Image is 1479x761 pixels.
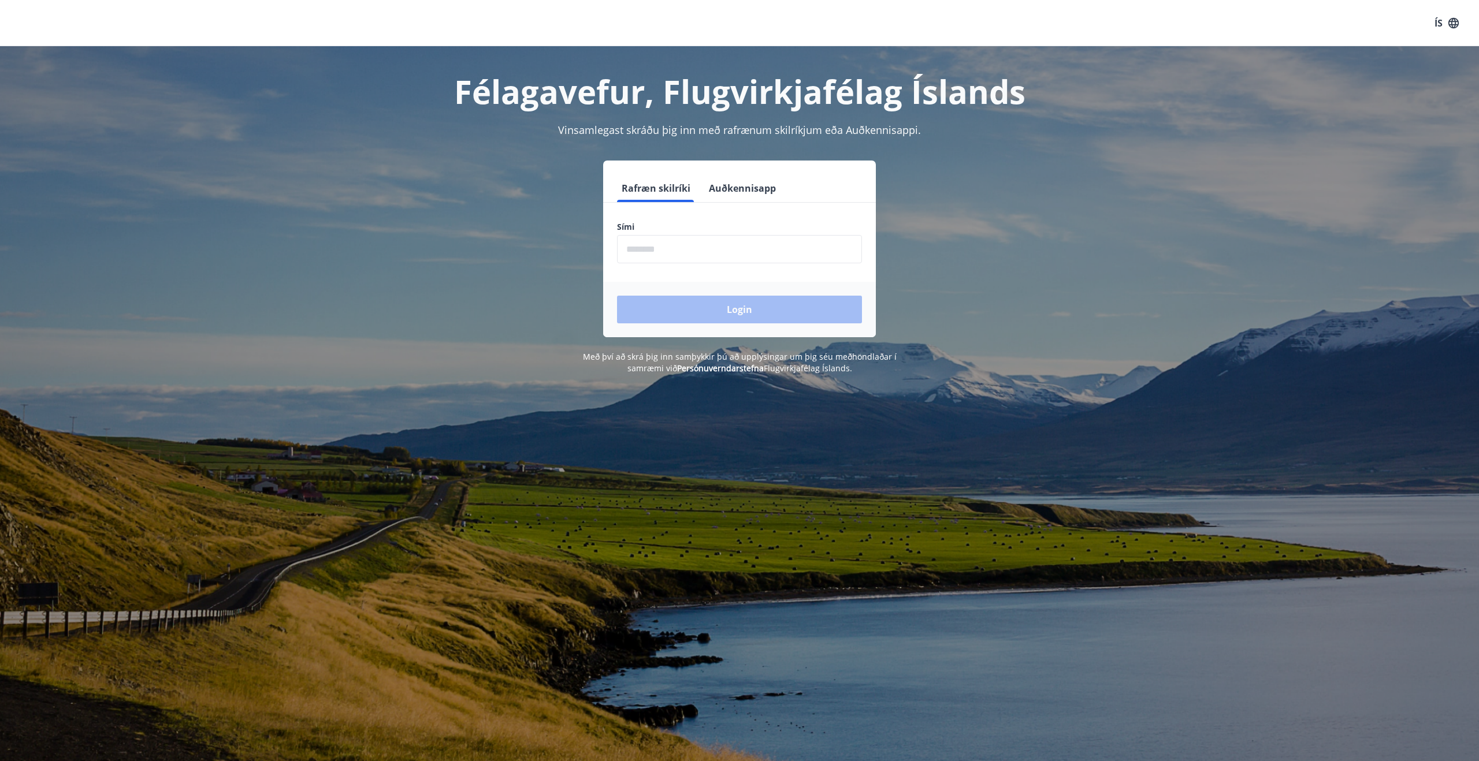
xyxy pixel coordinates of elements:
span: Með því að skrá þig inn samþykkir þú að upplýsingar um þig séu meðhöndlaðar í samræmi við Flugvir... [583,351,897,374]
label: Sími [617,221,862,233]
button: Rafræn skilríki [617,174,695,202]
button: Auðkennisapp [704,174,781,202]
span: Vinsamlegast skráðu þig inn með rafrænum skilríkjum eða Auðkennisappi. [558,123,921,137]
a: Persónuverndarstefna [677,363,764,374]
button: ÍS [1428,13,1465,33]
h1: Félagavefur, Flugvirkjafélag Íslands [337,69,1142,113]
